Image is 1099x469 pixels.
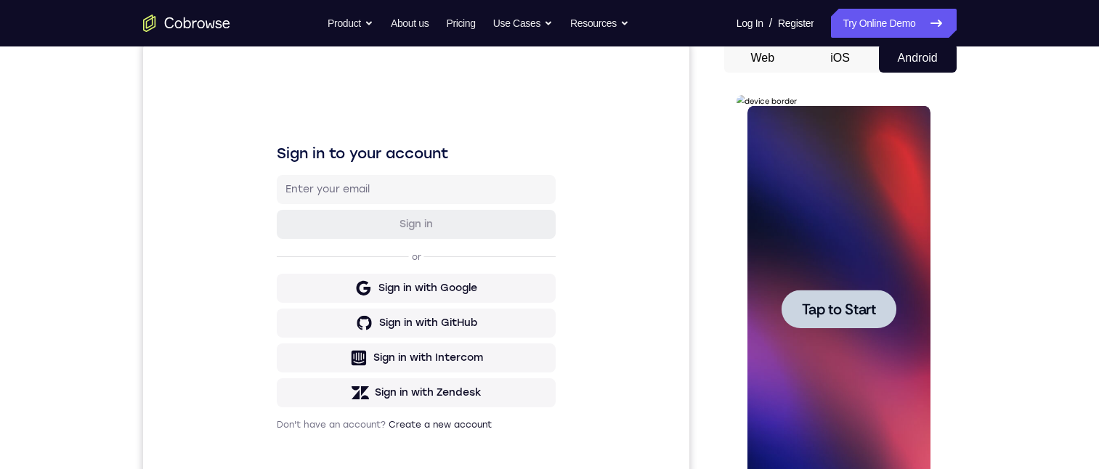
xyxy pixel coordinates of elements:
[778,9,814,38] a: Register
[134,335,413,364] button: Sign in with Zendesk
[143,15,230,32] a: Go to the home page
[236,272,334,287] div: Sign in with GitHub
[769,15,772,32] span: /
[879,44,957,73] button: Android
[235,237,334,252] div: Sign in with Google
[391,9,429,38] a: About us
[232,342,338,356] div: Sign in with Zendesk
[45,195,160,233] button: Tap to Start
[134,300,413,329] button: Sign in with Intercom
[493,9,553,38] button: Use Cases
[570,9,629,38] button: Resources
[737,9,763,38] a: Log In
[446,9,475,38] a: Pricing
[266,208,281,219] p: or
[246,376,349,386] a: Create a new account
[831,9,956,38] a: Try Online Demo
[134,230,413,259] button: Sign in with Google
[724,44,802,73] button: Web
[134,265,413,294] button: Sign in with GitHub
[801,44,879,73] button: iOS
[230,307,340,322] div: Sign in with Intercom
[65,207,139,221] span: Tap to Start
[328,9,373,38] button: Product
[134,375,413,387] p: Don't have an account?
